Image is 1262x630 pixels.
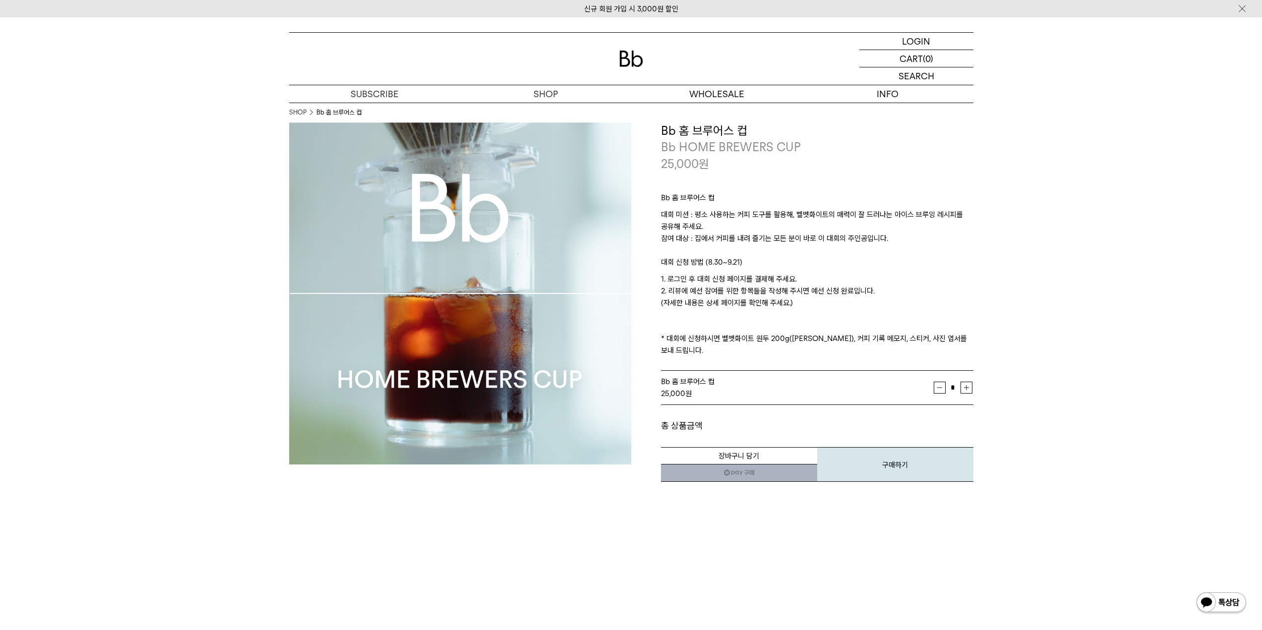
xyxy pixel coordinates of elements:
[619,51,643,67] img: 로고
[661,273,973,356] p: 1. 로그인 후 대회 신청 페이지를 결제해 주세요. 2. 리뷰에 예선 참여를 위한 항목들을 작성해 주시면 예선 신청 완료입니다. (자세한 내용은 상세 페이지를 확인해 주세요....
[661,122,973,139] h3: Bb 홈 브루어스 컵
[661,156,709,172] p: 25,000
[631,85,802,103] p: WHOLESALE
[934,382,946,394] button: 감소
[923,50,933,67] p: (0)
[859,33,973,50] a: LOGIN
[460,85,631,103] a: SHOP
[661,192,973,209] p: Bb 홈 브루어스 컵
[661,209,973,256] p: 대회 미션 : 평소 사용하는 커피 도구를 활용해, 벨벳화이트의 매력이 잘 드러나는 아이스 브루잉 레시피를 공유해 주세요. 참여 대상 : 집에서 커피를 내려 즐기는 모든 분이 ...
[661,256,973,273] p: 대회 신청 방법 (8.30~9.21)
[859,50,973,67] a: CART (0)
[899,67,934,85] p: SEARCH
[817,447,973,482] button: 구매하기
[961,382,972,394] button: 증가
[289,85,460,103] a: SUBSCRIBE
[661,389,685,398] strong: 25,000
[584,4,678,13] a: 신규 회원 가입 시 3,000원 할인
[289,122,631,464] img: Bb 홈 브루어스 컵
[661,388,934,400] div: 원
[316,108,361,117] li: Bb 홈 브루어스 컵
[900,50,923,67] p: CART
[1196,591,1247,615] img: 카카오톡 채널 1:1 채팅 버튼
[661,139,973,156] p: Bb HOME BREWERS CUP
[802,85,973,103] p: INFO
[661,377,715,386] span: Bb 홈 브루어스 컵
[661,420,817,432] dt: 총 상품금액
[902,33,930,50] p: LOGIN
[699,157,709,171] span: 원
[661,447,817,464] button: 장바구니 담기
[289,108,306,117] a: SHOP
[661,464,817,482] a: 새창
